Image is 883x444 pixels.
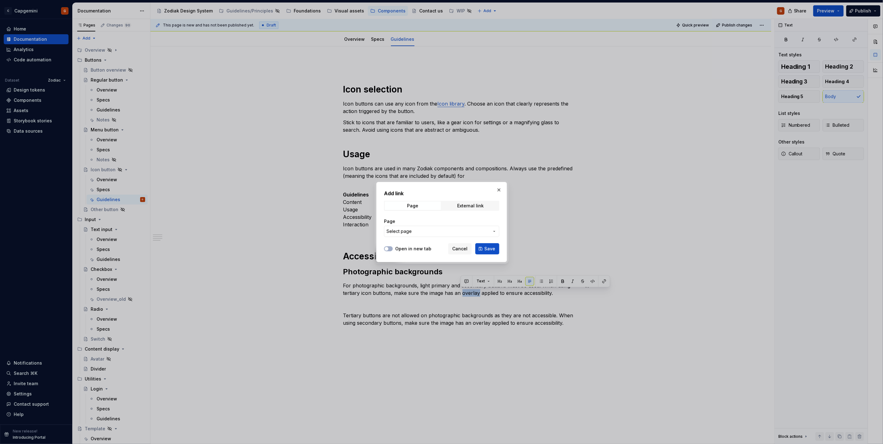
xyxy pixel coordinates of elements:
h2: Add link [384,190,499,197]
label: Page [384,218,395,224]
span: Save [484,246,495,252]
div: External link [457,203,484,208]
div: Page [407,203,418,208]
button: Save [475,243,499,254]
button: Select page [384,226,499,237]
button: Cancel [448,243,472,254]
span: Cancel [452,246,468,252]
label: Open in new tab [395,246,431,252]
span: Select page [387,228,412,234]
